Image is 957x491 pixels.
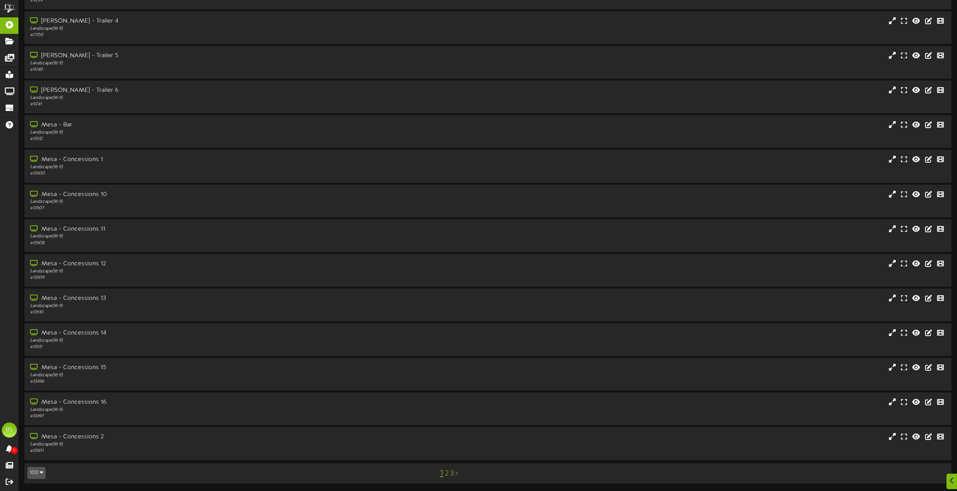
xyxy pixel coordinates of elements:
[30,26,405,32] div: Landscape ( 16:9 )
[11,447,18,454] span: 0
[30,60,405,67] div: Landscape ( 16:9 )
[30,240,405,246] div: # 13508
[30,121,405,129] div: Mesa - Bar
[27,467,45,479] button: 100
[30,67,405,73] div: # 9240
[30,101,405,108] div: # 9241
[30,413,405,420] div: # 13497
[445,470,449,478] a: 2
[30,155,405,164] div: Mesa - Concessions 1
[30,170,405,177] div: # 13500
[30,329,405,337] div: Mesa - Concessions 14
[30,448,405,454] div: # 13501
[30,309,405,316] div: # 13510
[30,164,405,170] div: Landscape ( 16:9 )
[30,190,405,199] div: Mesa - Concessions 10
[30,32,405,38] div: # 7700
[30,372,405,379] div: Landscape ( 16:9 )
[2,423,17,438] div: BS
[30,433,405,441] div: Mesa - Concessions 2
[30,407,405,413] div: Landscape ( 16:9 )
[30,95,405,101] div: Landscape ( 16:9 )
[30,294,405,303] div: Mesa - Concessions 13
[30,260,405,268] div: Mesa - Concessions 12
[30,398,405,407] div: Mesa - Concessions 16
[30,441,405,448] div: Landscape ( 16:9 )
[30,379,405,385] div: # 13496
[30,17,405,26] div: [PERSON_NAME] - Trailer 4
[30,129,405,136] div: Landscape ( 16:9 )
[30,86,405,95] div: [PERSON_NAME] - Trailer 6
[30,233,405,240] div: Landscape ( 16:9 )
[30,337,405,344] div: Landscape ( 16:9 )
[30,268,405,275] div: Landscape ( 16:9 )
[30,275,405,281] div: # 13509
[30,344,405,350] div: # 13511
[30,303,405,309] div: Landscape ( 16:9 )
[30,52,405,60] div: [PERSON_NAME] - Trailer 5
[450,470,454,478] a: 3
[30,199,405,205] div: Landscape ( 16:9 )
[455,470,458,478] a: >
[30,205,405,211] div: # 13507
[30,136,405,142] div: # 13512
[440,468,443,478] a: 1
[30,225,405,234] div: Mesa - Concessions 11
[30,363,405,372] div: Mesa - Concessions 15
